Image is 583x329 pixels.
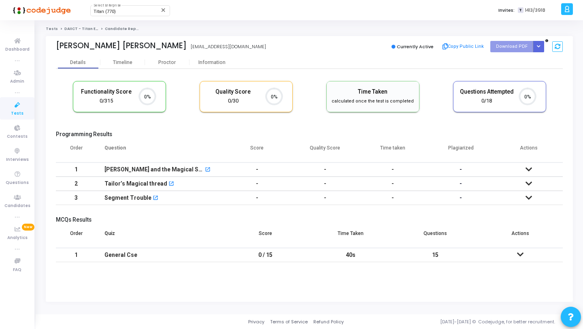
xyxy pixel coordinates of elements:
div: 0/315 [79,97,134,105]
th: Questions [393,225,478,248]
span: - [460,194,462,201]
button: Download PDF [490,41,533,52]
nav: breadcrumb [46,26,573,32]
h5: MCQs Results [56,216,563,223]
h5: Questions Attempted [460,88,514,95]
mat-icon: open_in_new [153,196,158,201]
button: Copy Public Link [440,41,486,53]
div: 0/30 [206,97,260,105]
div: 40s [316,248,385,262]
div: [PERSON_NAME] and the Magical Sorting Stones [104,163,204,176]
a: DAIICT - Titan Engineering Intern 2026 [64,26,142,31]
div: Segment Trouble [104,191,151,205]
td: - [359,162,427,177]
a: Tests [46,26,58,31]
td: 3 [56,191,96,205]
td: - [291,191,359,205]
div: Timeline [113,60,132,66]
span: Analytics [7,235,28,241]
mat-icon: open_in_new [168,182,174,187]
th: Plagiarized [427,140,495,162]
th: Time Taken [308,225,393,248]
div: Information [189,60,234,66]
div: [PERSON_NAME] [PERSON_NAME] [56,41,187,50]
h5: Quality Score [206,88,260,95]
span: 1413/3918 [525,7,545,14]
td: - [291,177,359,191]
h5: Time Taken [330,88,415,95]
td: - [359,177,427,191]
span: Admin [10,78,24,85]
th: Time taken [359,140,427,162]
td: - [223,177,291,191]
td: 1 [56,248,96,262]
div: Proctor [145,60,189,66]
div: 0/18 [460,97,514,105]
mat-icon: Clear [160,7,167,13]
div: [DATE]-[DATE] © Codejudge, for better recruitment. [344,318,573,325]
td: 15 [393,248,478,262]
td: 0 / 15 [223,248,308,262]
a: Refund Policy [313,318,344,325]
img: logo [10,2,71,18]
th: Quiz [96,225,223,248]
a: Privacy [248,318,264,325]
th: Score [223,225,308,248]
span: T [518,7,523,13]
label: Invites: [498,7,515,14]
th: Order [56,225,96,248]
span: Candidate Report [105,26,142,31]
span: calculated once the test is completed [332,98,414,104]
span: New [22,224,34,231]
a: Terms of Service [270,318,308,325]
span: FAQ [13,267,21,273]
th: Order [56,140,96,162]
span: Contests [7,133,28,140]
mat-icon: open_in_new [205,167,211,173]
div: [EMAIL_ADDRESS][DOMAIN_NAME] [191,43,266,50]
td: - [223,162,291,177]
div: General Cse [104,248,215,262]
span: Interviews [6,156,29,163]
div: Button group with nested dropdown [533,41,544,52]
h5: Programming Results [56,131,563,138]
span: Tests [11,110,23,117]
td: 2 [56,177,96,191]
span: Questions [6,179,29,186]
th: Quality Score [291,140,359,162]
span: Dashboard [5,46,30,53]
td: 1 [56,162,96,177]
span: - [460,180,462,187]
span: Candidates [4,203,30,209]
div: Details [70,60,86,66]
td: - [359,191,427,205]
td: - [291,162,359,177]
span: Titan (770) [94,9,116,14]
th: Score [223,140,291,162]
th: Question [96,140,223,162]
td: - [223,191,291,205]
h5: Functionality Score [79,88,134,95]
span: Currently Active [397,43,434,50]
th: Actions [478,225,563,248]
span: - [460,166,462,173]
th: Actions [495,140,563,162]
div: Tailor’s Magical thread [104,177,167,190]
